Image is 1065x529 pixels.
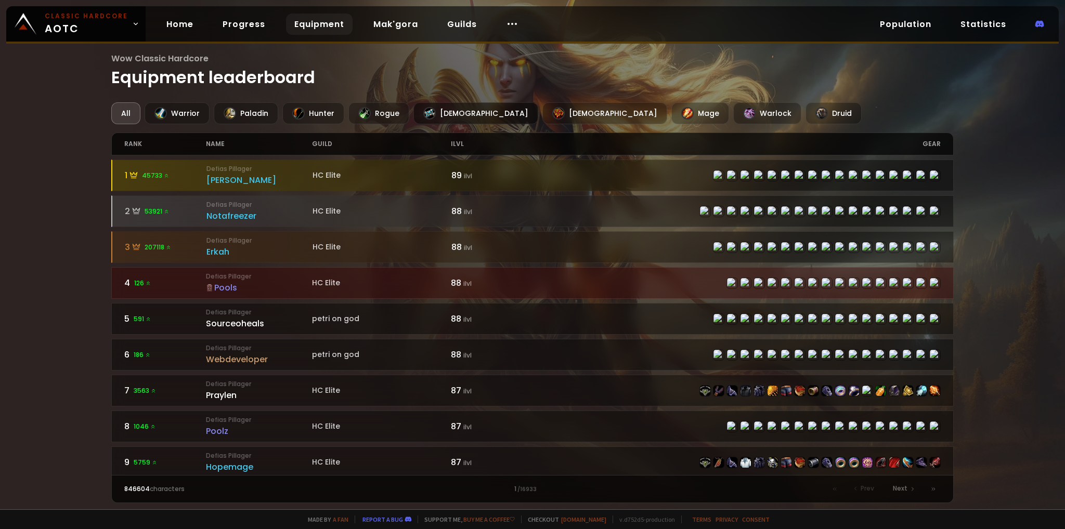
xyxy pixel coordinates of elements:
div: 8 [124,420,206,433]
div: HC Elite [312,421,451,432]
a: a fan [333,515,348,523]
small: ilvl [463,315,472,324]
span: Next [893,484,907,493]
div: [DEMOGRAPHIC_DATA] [542,102,667,124]
span: 1046 [134,422,156,431]
div: gear [532,133,941,155]
img: item-23001 [862,457,873,468]
div: 87 [451,384,532,397]
img: item-11122 [876,386,886,396]
img: item-21583 [889,386,900,396]
div: 3 [125,241,206,254]
img: item-22731 [889,457,900,468]
div: 1 [329,484,737,494]
div: rank [124,133,206,155]
span: 3563 [134,386,157,395]
img: item-21712 [713,386,724,396]
img: item-23021 [808,457,819,468]
div: Poolz [206,425,312,438]
div: 4 [124,276,206,289]
a: Home [158,14,202,35]
img: item-21608 [713,457,724,468]
div: [PERSON_NAME] [206,174,313,187]
img: item-22730 [768,457,778,468]
img: item-22500 [795,457,805,468]
div: 88 [451,348,532,361]
div: HC Elite [312,457,451,468]
img: item-22501 [822,457,832,468]
img: item-23048 [916,386,927,396]
div: HC Elite [312,277,451,288]
div: 6 [124,348,206,361]
div: ilvl [451,133,532,155]
small: ilvl [463,279,472,288]
small: Defias Pillager [206,272,312,281]
small: ilvl [463,351,472,360]
div: HC Elite [312,385,451,396]
img: item-22939 [835,386,846,396]
span: 186 [134,350,151,360]
div: 88 [451,276,532,289]
span: Prev [861,484,874,493]
span: AOTC [45,11,128,36]
small: ilvl [464,243,472,252]
a: Guilds [439,14,485,35]
small: ilvl [463,458,472,467]
img: item-22515 [727,386,737,396]
span: 53921 [145,207,170,216]
span: Made by [302,515,348,523]
small: ilvl [464,171,472,180]
img: item-22807 [903,457,913,468]
img: item-22942 [903,386,913,396]
small: Defias Pillager [206,164,313,174]
div: 7 [124,384,206,397]
div: 87 [451,456,532,469]
div: [DEMOGRAPHIC_DATA] [413,102,538,124]
img: item-22516 [795,386,805,396]
small: Defias Pillager [206,200,313,209]
span: 126 [134,279,151,288]
span: 591 [134,314,151,324]
div: Warlock [733,102,801,124]
div: Sourceoheals [206,317,312,330]
a: 253921 Defias PillagerNotafreezerHC Elite88 ilvlitem-22498item-23057item-22983item-2575item-22496... [111,195,953,227]
img: item-19379 [876,457,886,468]
div: name [206,133,312,155]
a: Privacy [716,515,738,523]
div: 2 [125,205,206,218]
div: Warrior [145,102,210,124]
small: ilvl [464,207,472,216]
div: Pools [206,281,312,294]
span: Checkout [521,515,606,523]
div: guild [312,133,451,155]
div: 5 [124,312,206,325]
img: item-19382 [849,386,859,396]
a: 145733 Defias Pillager[PERSON_NAME]HC Elite89 ilvlitem-22498item-23057item-22499item-4335item-224... [111,160,953,191]
div: 88 [451,241,533,254]
span: 5759 [134,458,158,467]
span: 846604 [124,484,150,493]
img: item-22512 [754,386,764,396]
div: petri on god [312,313,451,324]
a: 81046 Defias PillagerPoolzHC Elite87 ilvlitem-22506item-22943item-22507item-22504item-22510item-2... [111,411,953,442]
a: Equipment [286,14,353,35]
a: 5591 Defias PillagerSourceohealspetri on god88 ilvlitem-22514item-21712item-22515item-4336item-22... [111,303,953,335]
img: item-21597 [916,457,927,468]
div: 89 [451,169,533,182]
a: Consent [742,515,770,523]
div: 87 [451,420,532,433]
small: ilvl [463,422,472,431]
img: item-22513 [781,386,791,396]
a: Report a bug [362,515,403,523]
a: Buy me a coffee [463,515,515,523]
small: / 16933 [517,485,537,494]
div: Druid [806,102,862,124]
span: Wow Classic Hardcore [111,52,953,65]
div: 88 [451,205,533,218]
a: Mak'gora [365,14,426,35]
h1: Equipment leaderboard [111,52,953,90]
div: 9 [124,456,206,469]
img: item-22517 [822,386,832,396]
img: item-22496 [754,457,764,468]
span: v. d752d5 - production [613,515,675,523]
